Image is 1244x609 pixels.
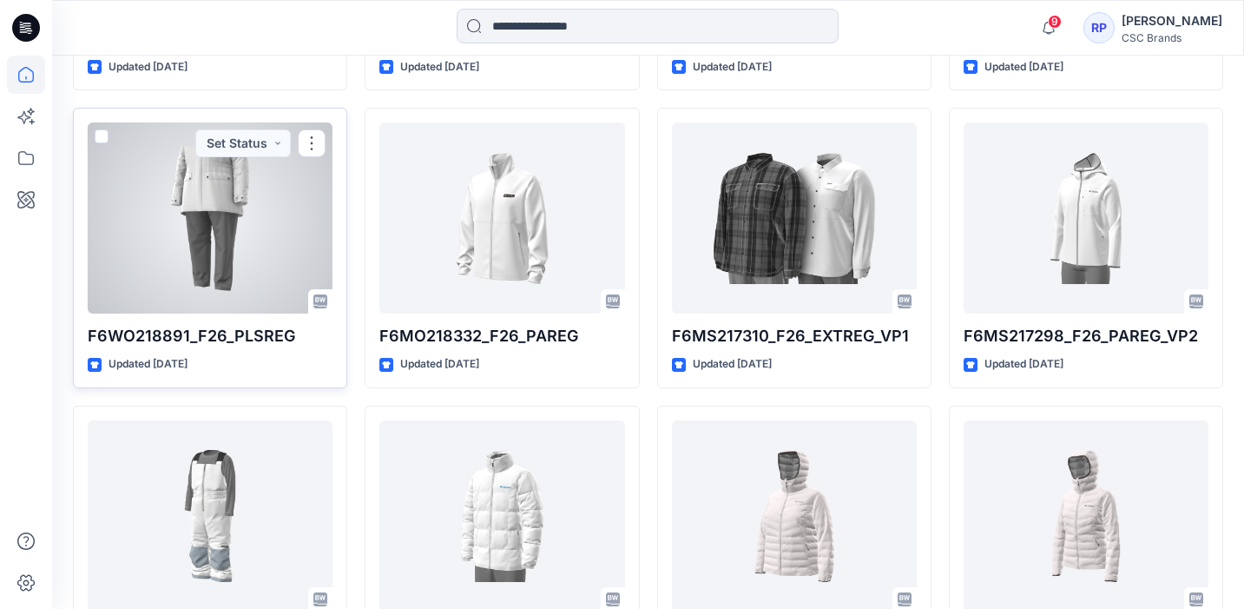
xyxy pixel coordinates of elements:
a: F6WO218891_F26_PLSREG [88,122,332,314]
p: Updated [DATE] [693,58,772,76]
a: F6MS217298_F26_PAREG_VP2 [964,122,1208,314]
p: Updated [DATE] [109,355,188,374]
p: F6MO218332_F26_PAREG [379,324,624,348]
a: F6MO218332_F26_PAREG [379,122,624,314]
span: 9 [1048,15,1062,29]
div: [PERSON_NAME] [1122,10,1222,31]
p: Updated [DATE] [400,58,479,76]
p: Updated [DATE] [984,355,1063,374]
p: Updated [DATE] [984,58,1063,76]
p: F6WO218891_F26_PLSREG [88,324,332,348]
div: RP [1083,12,1115,43]
a: F6MS217310_F26_EXTREG_VP1 [672,122,917,314]
p: F6MS217298_F26_PAREG_VP2 [964,324,1208,348]
p: Updated [DATE] [693,355,772,374]
div: CSC Brands [1122,31,1222,44]
p: Updated [DATE] [400,355,479,374]
p: Updated [DATE] [109,58,188,76]
p: F6MS217310_F26_EXTREG_VP1 [672,324,917,348]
